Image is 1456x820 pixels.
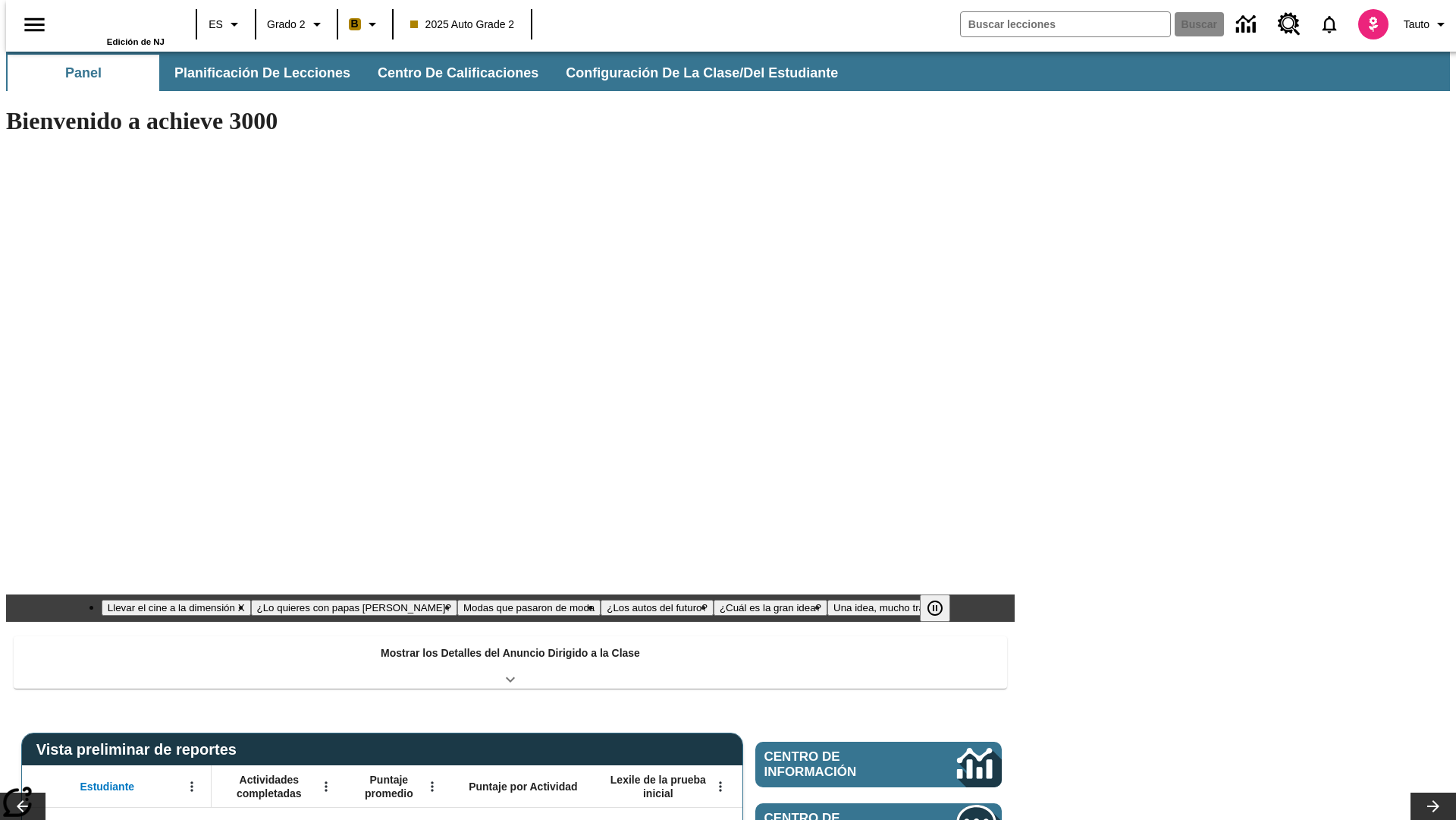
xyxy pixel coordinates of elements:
button: Escoja un nuevo avatar [1349,5,1398,44]
span: Actividades completadas [219,773,319,800]
button: Diapositiva 1 Llevar el cine a la dimensión X [102,600,251,616]
div: Mostrar los Detalles del Anuncio Dirigido a la Clase [14,636,1007,689]
button: Pausar [920,594,950,622]
button: Diapositiva 5 ¿Cuál es la gran idea? [714,600,827,616]
button: Centro de calificaciones [366,55,551,91]
button: Configuración de la clase/del estudiante [554,55,850,91]
p: Mostrar los Detalles del Anuncio Dirigido a la Clase [381,645,640,661]
span: 2025 Auto Grade 2 [410,17,515,33]
button: Boost El color de la clase es anaranjado claro. Cambiar el color de la clase. [343,11,388,38]
span: Puntaje por Actividad [469,780,577,793]
button: Panel [8,55,159,91]
button: Lenguaje: ES, Selecciona un idioma [202,11,250,38]
img: avatar image [1358,9,1389,39]
span: Grado 2 [267,17,306,33]
span: Edición de NJ [107,37,165,46]
span: B [351,14,359,33]
button: Abrir menú [709,775,732,798]
button: Abrir menú [421,775,444,798]
span: Centro de información [764,749,906,780]
button: Diapositiva 3 Modas que pasaron de moda [457,600,601,616]
button: Abrir menú [180,775,203,798]
button: Carrusel de lecciones, seguir [1410,793,1456,820]
button: Perfil/Configuración [1398,11,1456,38]
button: Diapositiva 6 Una idea, mucho trabajo [827,600,949,616]
span: Estudiante [80,780,135,793]
button: Planificación de lecciones [162,55,362,91]
a: Portada [66,7,165,37]
span: Lexile de la prueba inicial [603,773,714,800]
button: Abrir el menú lateral [12,2,57,47]
button: Abrir menú [315,775,337,798]
span: Vista preliminar de reportes [36,741,244,758]
div: Pausar [920,594,965,622]
span: ES [209,17,223,33]
button: Diapositiva 2 ¿Lo quieres con papas fritas? [251,600,457,616]
div: Portada [66,5,165,46]
a: Centro de información [1227,4,1269,46]
div: Subbarra de navegación [6,55,852,91]
button: Diapositiva 4 ¿Los autos del futuro? [601,600,714,616]
input: Buscar campo [961,12,1170,36]
div: Subbarra de navegación [6,52,1450,91]
a: Notificaciones [1310,5,1349,44]
button: Grado: Grado 2, Elige un grado [261,11,332,38]
span: Puntaje promedio [353,773,425,800]
h1: Bienvenido a achieve 3000 [6,107,1015,135]
a: Centro de información [755,742,1002,787]
a: Centro de recursos, Se abrirá en una pestaña nueva. [1269,4,1310,45]
span: Tauto [1404,17,1429,33]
